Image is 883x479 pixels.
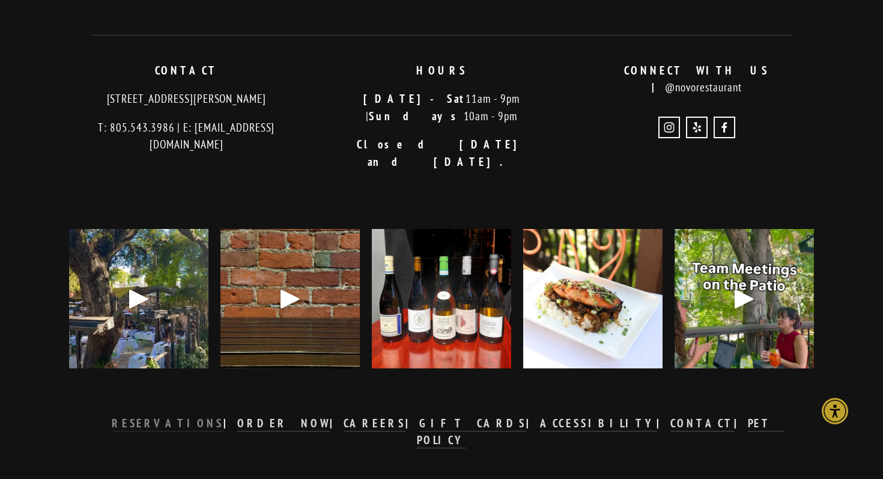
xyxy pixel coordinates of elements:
a: CONTACT [670,416,734,432]
strong: [DATE]-Sat [363,91,466,106]
a: RESERVATIONS [112,416,223,432]
p: @novorestaurant [579,62,814,96]
strong: CONTACT [670,416,734,430]
p: [STREET_ADDRESS][PERSON_NAME] [69,90,304,108]
strong: | [223,416,237,430]
p: 11am - 9pm | 10am - 9pm [324,90,559,124]
a: Novo Restaurant and Lounge [714,117,735,138]
strong: ACCESSIBILITY [540,416,657,430]
strong: | [734,416,748,430]
div: Accessibility Menu [822,398,848,424]
a: Yelp [686,117,708,138]
div: Play [276,284,305,313]
strong: GIFT CARDS [419,416,526,430]
strong: Sundays [369,109,464,123]
strong: HOURS [416,63,467,78]
p: T: 805.543.3986 | E: [EMAIL_ADDRESS][DOMAIN_NAME] [69,119,304,153]
strong: ORDER NOW [237,416,330,430]
a: ORDER NOW [237,416,330,432]
strong: RESERVATIONS [112,416,223,430]
strong: | [657,416,670,430]
img: Our wine list just got a refresh! Come discover the newest pours waiting for your glass 🍷: &bull;... [372,229,511,368]
strong: | [405,416,419,430]
img: A summer favorite worth savoring: our ginger soy marinated King Salmon with white sticky rice, mi... [523,212,663,386]
a: Instagram [658,117,680,138]
strong: | [330,416,344,430]
strong: CONTACT [155,63,219,78]
div: Play [730,284,759,313]
strong: Closed [DATE] and [DATE]. [357,137,539,169]
strong: CAREERS [344,416,406,430]
a: CAREERS [344,416,406,432]
div: Play [124,284,153,313]
a: GIFT CARDS [419,416,526,432]
strong: | [526,416,540,430]
a: ACCESSIBILITY [540,416,657,432]
strong: CONNECT WITH US | [624,63,782,95]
